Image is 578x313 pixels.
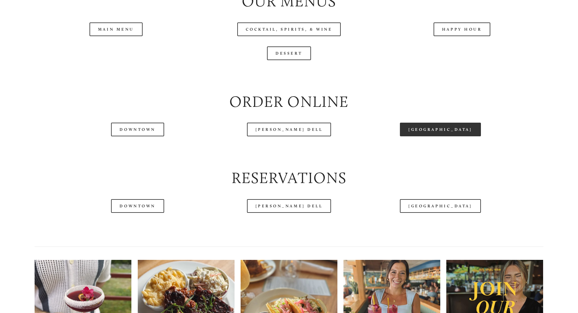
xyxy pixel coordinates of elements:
[111,199,164,213] a: Downtown
[247,199,331,213] a: [PERSON_NAME] Dell
[35,167,543,189] h2: Reservations
[400,123,481,136] a: [GEOGRAPHIC_DATA]
[247,123,331,136] a: [PERSON_NAME] Dell
[35,91,543,113] h2: Order Online
[111,123,164,136] a: Downtown
[267,46,311,60] a: Dessert
[400,199,481,213] a: [GEOGRAPHIC_DATA]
